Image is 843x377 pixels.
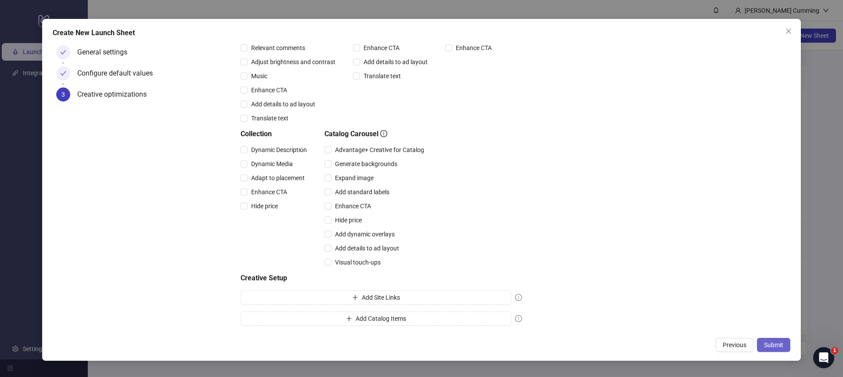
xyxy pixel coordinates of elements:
[331,229,398,239] span: Add dynamic overlays
[515,294,522,301] span: exclamation-circle
[248,201,281,211] span: Hide price
[362,294,400,301] span: Add Site Links
[77,66,160,80] div: Configure default values
[60,49,66,55] span: check
[248,173,308,183] span: Adapt to placement
[241,312,512,326] button: Add Catalog Items
[248,159,296,169] span: Dynamic Media
[723,341,746,348] span: Previous
[352,294,358,301] span: plus
[515,315,522,322] span: exclamation-circle
[346,315,352,322] span: plus
[324,129,428,139] h5: Catalog Carousel
[248,99,319,109] span: Add details to ad layout
[241,129,310,139] h5: Collection
[360,57,431,67] span: Add details to ad layout
[356,315,406,322] span: Add Catalog Items
[331,201,375,211] span: Enhance CTA
[248,187,291,197] span: Enhance CTA
[452,43,495,53] span: Enhance CTA
[813,347,834,368] iframe: Intercom live chat
[248,43,309,53] span: Relevant comments
[764,341,783,348] span: Submit
[61,91,65,98] span: 3
[331,159,401,169] span: Generate backgrounds
[331,187,393,197] span: Add standard labels
[77,87,154,101] div: Creative optimizations
[716,338,753,352] button: Previous
[380,130,387,137] span: info-circle
[331,173,377,183] span: Expand image
[782,24,796,38] button: Close
[248,57,339,67] span: Adjust brightness and contrast
[360,71,404,81] span: Translate text
[360,43,403,53] span: Enhance CTA
[331,215,365,225] span: Hide price
[331,145,428,155] span: Advantage+ Creative for Catalog
[77,45,134,59] div: General settings
[248,85,291,95] span: Enhance CTA
[53,28,790,38] div: Create New Launch Sheet
[248,113,292,123] span: Translate text
[331,243,403,253] span: Add details to ad layout
[248,71,271,81] span: Music
[757,338,790,352] button: Submit
[785,28,792,35] span: close
[241,273,522,283] h5: Creative Setup
[331,257,384,267] span: Visual touch-ups
[241,290,512,304] button: Add Site Links
[831,347,838,354] span: 1
[248,145,310,155] span: Dynamic Description
[60,70,66,76] span: check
